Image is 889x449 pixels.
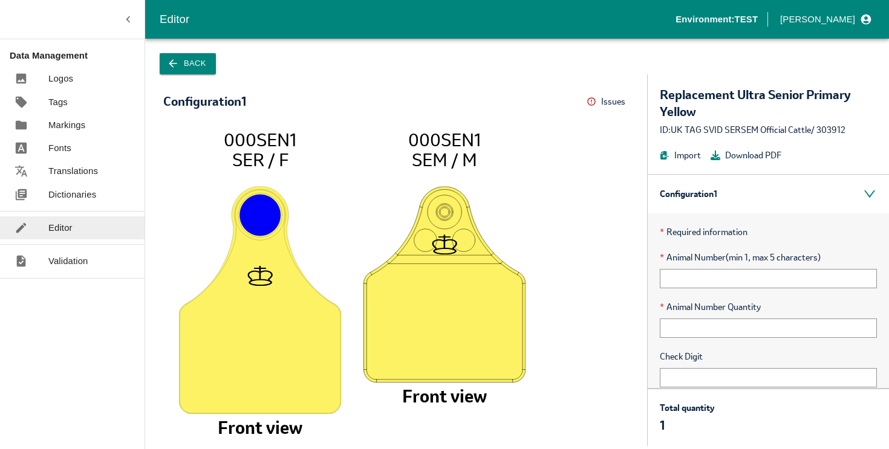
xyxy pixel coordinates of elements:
tspan: 000SEN1 [224,128,296,151]
tspan: Front view [218,416,302,439]
p: 1 [660,417,714,434]
p: Dictionaries [48,188,96,201]
p: Tags [48,95,68,109]
div: Configuration 1 [648,175,889,213]
p: Environment: TEST [676,13,758,26]
span: Animal Number (min 1, max 5 characters) [660,251,877,264]
button: Issues [587,92,629,111]
p: Translations [48,164,98,178]
p: Editor [48,221,73,234]
button: Import [660,149,701,162]
tspan: SER / F [232,148,288,171]
span: Check Digit [660,350,877,363]
tspan: Front view [402,384,487,407]
span: Animal Number Quantity [660,300,877,314]
button: profile [775,9,874,30]
button: Back [160,53,216,74]
p: Logos [48,72,73,85]
p: Fonts [48,141,71,155]
div: Configuration 1 [163,95,246,108]
p: Required information [660,225,877,239]
p: Markings [48,118,85,132]
div: Editor [160,10,676,28]
tspan: SEM / M [412,148,477,171]
p: [PERSON_NAME] [780,13,855,26]
div: Replacement Ultra Senior Primary Yellow [660,86,877,120]
div: ID: UK TAG SVID SERSEM Official Cattle / 303912 [660,123,877,137]
tspan: 000SEN1 [408,128,481,151]
p: Total quantity [660,401,714,415]
p: Data Management [10,49,145,62]
button: Download PDF [711,149,781,162]
p: Validation [48,254,88,268]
